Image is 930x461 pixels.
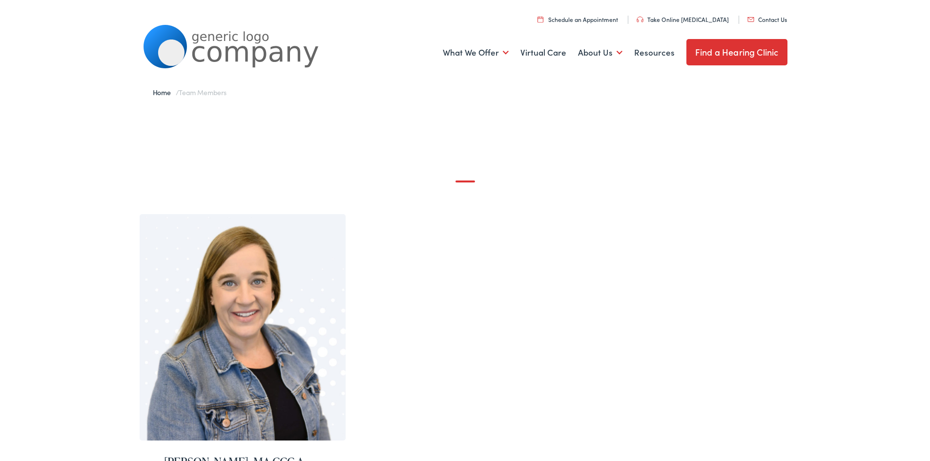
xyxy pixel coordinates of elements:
[637,15,729,23] a: Take Online [MEDICAL_DATA]
[443,35,509,71] a: What We Offer
[179,87,226,97] span: Team Members
[747,15,787,23] a: Contact Us
[578,35,622,71] a: About Us
[153,87,227,97] span: /
[686,39,787,65] a: Find a Hearing Clinic
[634,35,675,71] a: Resources
[747,17,754,22] img: utility icon
[637,17,643,22] img: utility icon
[537,16,543,22] img: utility icon
[537,15,618,23] a: Schedule an Appointment
[520,35,566,71] a: Virtual Care
[153,87,176,97] a: Home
